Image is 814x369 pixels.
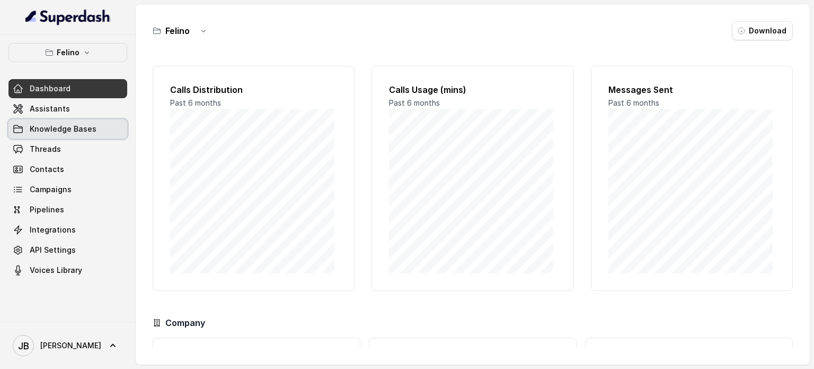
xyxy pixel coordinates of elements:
span: Voices Library [30,265,82,276]
a: Campaigns [8,180,127,199]
span: API Settings [30,245,76,255]
p: Felino [57,46,79,59]
span: Past 6 months [389,98,440,107]
a: Pipelines [8,200,127,219]
a: API Settings [8,241,127,260]
span: [PERSON_NAME] [40,340,101,351]
span: Campaigns [30,184,72,195]
a: Threads [8,140,127,159]
span: Past 6 months [170,98,221,107]
a: Integrations [8,220,127,239]
a: Knowledge Bases [8,119,127,139]
a: Contacts [8,160,127,179]
h2: Calls Distribution [170,83,337,96]
h3: Messages [378,347,568,359]
h3: Workspaces [594,347,784,359]
span: Pipelines [30,204,64,215]
a: Assistants [8,99,127,118]
text: JB [18,340,29,351]
img: light.svg [25,8,111,25]
h3: Company [165,316,205,329]
h2: Messages Sent [608,83,775,96]
span: Integrations [30,225,76,235]
span: Threads [30,144,61,155]
span: Knowledge Bases [30,124,96,134]
a: Dashboard [8,79,127,98]
span: Contacts [30,164,64,175]
a: [PERSON_NAME] [8,331,127,361]
span: Dashboard [30,83,70,94]
h2: Calls Usage (mins) [389,83,556,96]
h3: Calls [162,347,351,359]
span: Past 6 months [608,98,659,107]
h3: Felino [165,24,190,37]
span: Assistants [30,104,70,114]
button: Download [732,21,793,40]
button: Felino [8,43,127,62]
a: Voices Library [8,261,127,280]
